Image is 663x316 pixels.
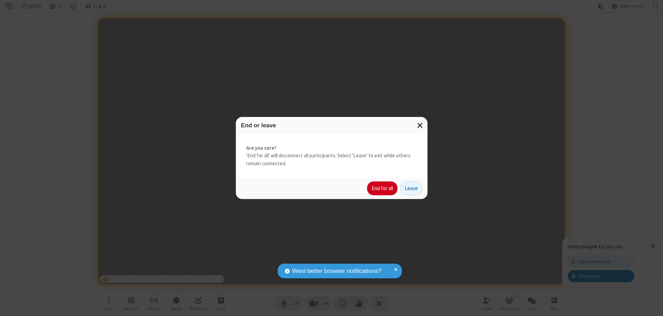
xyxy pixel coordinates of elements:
strong: Are you sure? [246,144,417,152]
button: Leave [400,181,422,195]
h3: End or leave [241,122,422,129]
span: Want better browser notifications? [292,267,381,276]
button: End for all [367,181,397,195]
div: 'End for all' will disconnect all participants. Select 'Leave' to exit while others remain connec... [236,134,427,178]
button: Close modal [413,117,427,134]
